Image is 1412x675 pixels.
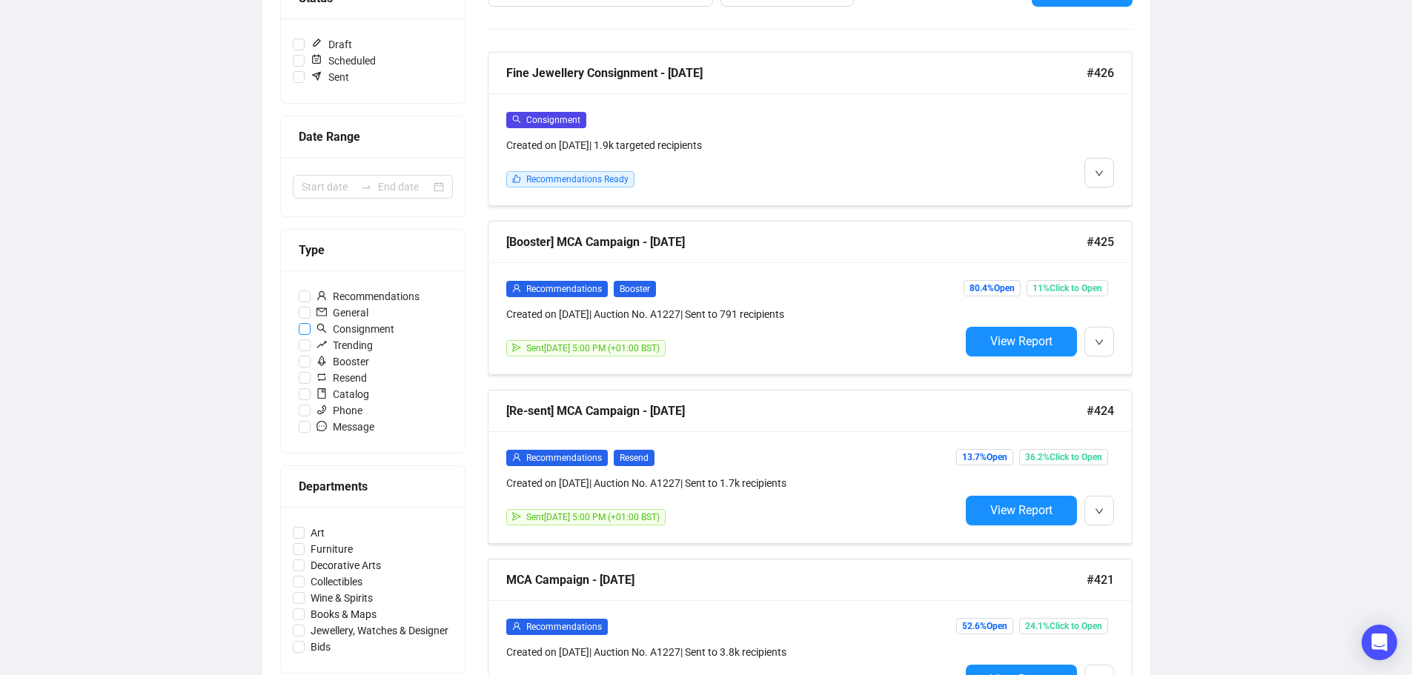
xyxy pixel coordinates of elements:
[512,343,521,352] span: send
[360,181,372,193] span: swap-right
[1087,64,1114,82] span: #426
[964,280,1021,296] span: 80.4% Open
[316,290,327,301] span: user
[311,288,425,305] span: Recommendations
[488,221,1133,375] a: [Booster] MCA Campaign - [DATE]#425userRecommendationsBoosterCreated on [DATE]| Auction No. A1227...
[526,343,660,353] span: Sent [DATE] 5:00 PM (+01:00 BST)
[526,174,629,184] span: Recommendations Ready
[299,477,447,496] div: Departments
[512,512,521,521] span: send
[311,305,374,321] span: General
[305,639,337,655] span: Bids
[302,179,354,195] input: Start date
[512,115,521,124] span: search
[526,512,660,522] span: Sent [DATE] 5:00 PM (+01:00 BST)
[506,137,960,153] div: Created on [DATE] | 1.9k targeted recipients
[305,590,379,606] span: Wine & Spirits
[1095,338,1104,347] span: down
[311,370,373,386] span: Resend
[990,334,1053,348] span: View Report
[305,557,387,573] span: Decorative Arts
[299,127,447,146] div: Date Range
[1087,402,1114,420] span: #424
[305,622,454,639] span: Jewellery, Watches & Designer
[614,450,654,466] span: Resend
[488,390,1133,544] a: [Re-sent] MCA Campaign - [DATE]#424userRecommendationsResendCreated on [DATE]| Auction No. A1227|...
[526,284,602,294] span: Recommendations
[506,233,1087,251] div: [Booster] MCA Campaign - [DATE]
[316,421,327,431] span: message
[305,573,368,590] span: Collectibles
[316,388,327,399] span: book
[360,181,372,193] span: to
[316,405,327,415] span: phone
[305,69,355,85] span: Sent
[512,622,521,631] span: user
[311,402,368,419] span: Phone
[614,281,656,297] span: Booster
[506,571,1087,589] div: MCA Campaign - [DATE]
[311,353,375,370] span: Booster
[311,321,400,337] span: Consignment
[506,475,960,491] div: Created on [DATE] | Auction No. A1227 | Sent to 1.7k recipients
[526,453,602,463] span: Recommendations
[1095,507,1104,516] span: down
[311,419,380,435] span: Message
[1362,625,1397,660] div: Open Intercom Messenger
[956,449,1013,465] span: 13.7% Open
[316,323,327,333] span: search
[488,52,1133,206] a: Fine Jewellery Consignment - [DATE]#426searchConsignmentCreated on [DATE]| 1.9k targeted recipien...
[299,241,447,259] div: Type
[1095,169,1104,178] span: down
[506,64,1087,82] div: Fine Jewellery Consignment - [DATE]
[305,541,359,557] span: Furniture
[512,453,521,462] span: user
[512,284,521,293] span: user
[526,115,580,125] span: Consignment
[305,525,331,541] span: Art
[526,622,602,632] span: Recommendations
[305,53,382,69] span: Scheduled
[506,644,960,660] div: Created on [DATE] | Auction No. A1227 | Sent to 3.8k recipients
[1087,571,1114,589] span: #421
[966,327,1077,356] button: View Report
[311,337,379,353] span: Trending
[316,339,327,350] span: rise
[966,496,1077,525] button: View Report
[1019,449,1108,465] span: 36.2% Click to Open
[316,356,327,366] span: rocket
[506,306,960,322] div: Created on [DATE] | Auction No. A1227 | Sent to 791 recipients
[305,606,382,622] span: Books & Maps
[316,372,327,382] span: retweet
[311,386,375,402] span: Catalog
[1019,618,1108,634] span: 24.1% Click to Open
[1087,233,1114,251] span: #425
[506,402,1087,420] div: [Re-sent] MCA Campaign - [DATE]
[1027,280,1108,296] span: 11% Click to Open
[990,503,1053,517] span: View Report
[512,174,521,183] span: like
[316,307,327,317] span: mail
[305,36,358,53] span: Draft
[378,179,431,195] input: End date
[956,618,1013,634] span: 52.6% Open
